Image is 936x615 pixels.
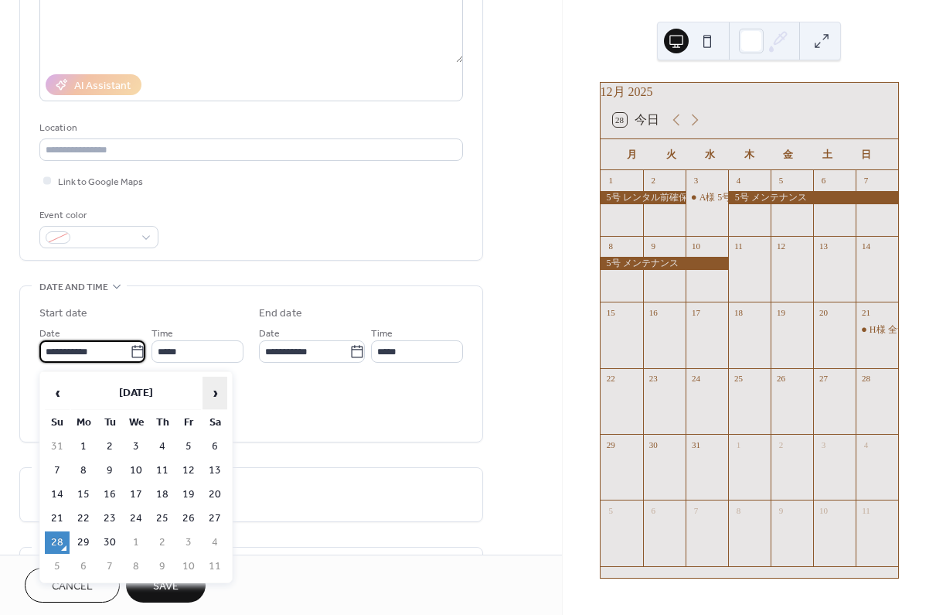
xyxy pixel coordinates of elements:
td: 3 [176,531,201,554]
th: Th [150,412,175,434]
th: Fr [176,412,201,434]
div: 11 [860,504,872,516]
div: 30 [648,439,659,450]
div: 5号 メンテナンス [728,191,898,204]
td: 30 [97,531,122,554]
div: 12 [775,241,787,252]
td: 9 [97,460,122,482]
td: 21 [45,507,70,530]
td: 20 [203,483,227,506]
div: 土 [808,139,846,170]
td: 23 [97,507,122,530]
td: 19 [176,483,201,506]
div: 9 [775,504,787,516]
td: 3 [124,436,148,458]
div: A様 5号レンタル [686,191,728,204]
div: 金 [769,139,808,170]
span: › [203,378,226,408]
td: 10 [124,460,148,482]
td: 15 [71,483,96,506]
td: 16 [97,483,122,506]
td: 22 [71,507,96,530]
td: 31 [45,436,70,458]
button: Save [126,568,206,603]
th: Su [45,412,70,434]
td: 28 [45,531,70,554]
div: 5 [775,175,787,186]
a: Cancel [25,568,120,603]
td: 7 [97,555,122,578]
td: 9 [150,555,175,578]
span: Save [153,579,179,595]
div: 16 [648,306,659,318]
div: 3 [818,439,829,450]
td: 18 [150,483,175,506]
div: 9 [648,241,659,252]
div: 28 [860,373,872,384]
div: 月 [613,139,652,170]
div: 19 [775,306,787,318]
td: 7 [45,460,70,482]
div: 6 [648,504,659,516]
div: 2 [775,439,787,450]
div: Location [39,120,460,136]
div: 5号 メンテナンス [601,257,728,270]
div: 11 [733,241,744,252]
div: 31 [690,439,702,450]
div: 10 [690,241,702,252]
div: 12月 2025 [601,83,898,101]
div: 24 [690,373,702,384]
span: Link to Google Maps [58,174,143,190]
div: 4 [733,175,744,186]
td: 26 [176,507,201,530]
td: 8 [124,555,148,578]
div: 15 [605,306,617,318]
div: 25 [733,373,744,384]
span: Time [151,326,173,342]
div: 14 [860,241,872,252]
td: 2 [150,531,175,554]
span: Date [259,326,280,342]
div: 4 [860,439,872,450]
td: 27 [203,507,227,530]
td: 13 [203,460,227,482]
div: 1 [733,439,744,450]
div: 2 [648,175,659,186]
button: 28今日 [608,109,665,131]
div: 7 [690,504,702,516]
div: 17 [690,306,702,318]
div: 7 [860,175,872,186]
div: 29 [605,439,617,450]
div: End date [259,306,302,322]
div: 5号 レンタル前確保 [601,191,686,204]
div: 日 [847,139,886,170]
div: 27 [818,373,829,384]
div: 1 [605,175,617,186]
td: 14 [45,483,70,506]
th: [DATE] [71,377,201,410]
th: We [124,412,148,434]
td: 29 [71,531,96,554]
div: 6 [818,175,829,186]
div: 5 [605,504,617,516]
div: Start date [39,306,87,322]
div: Event color [39,207,155,224]
td: 4 [150,436,175,458]
div: 水 [691,139,730,170]
td: 2 [97,436,122,458]
td: 12 [176,460,201,482]
div: 23 [648,373,659,384]
div: 8 [605,241,617,252]
td: 11 [203,555,227,578]
td: 1 [71,436,96,458]
td: 4 [203,531,227,554]
th: Sa [203,412,227,434]
div: 10 [818,504,829,516]
div: 22 [605,373,617,384]
span: Time [371,326,393,342]
td: 5 [45,555,70,578]
td: 8 [71,460,96,482]
th: Mo [71,412,96,434]
td: 25 [150,507,175,530]
div: 3 [690,175,702,186]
